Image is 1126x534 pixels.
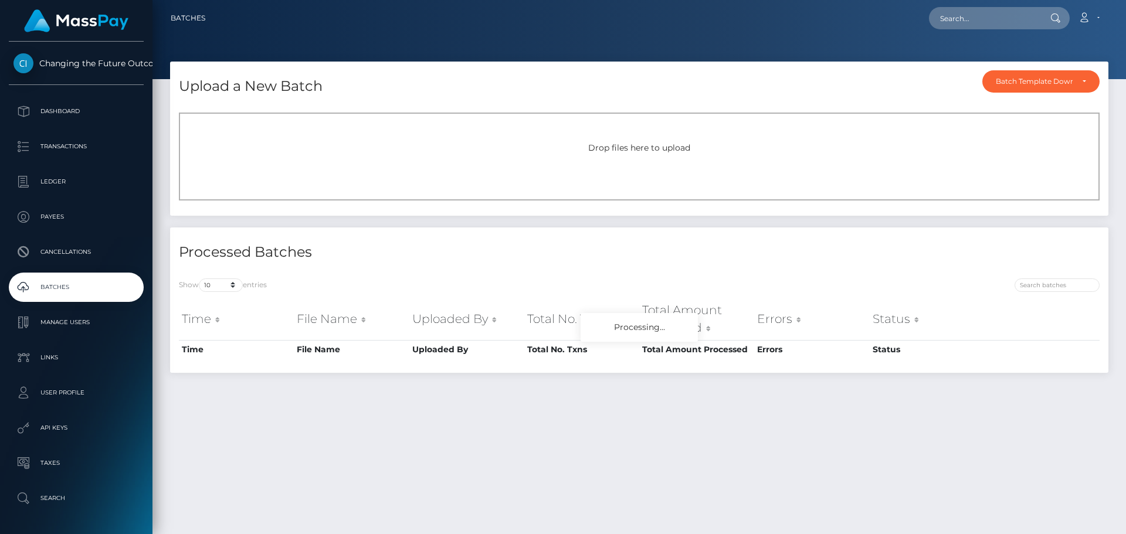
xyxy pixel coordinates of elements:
[13,278,139,296] p: Batches
[588,142,690,153] span: Drop files here to upload
[13,243,139,261] p: Cancellations
[9,273,144,302] a: Batches
[9,343,144,372] a: Links
[13,384,139,402] p: User Profile
[294,340,409,359] th: File Name
[754,340,869,359] th: Errors
[754,298,869,340] th: Errors
[581,313,698,342] div: Processing...
[996,77,1073,86] div: Batch Template Download
[9,58,144,69] span: Changing the Future Outcome Inc
[870,298,985,340] th: Status
[179,242,630,263] h4: Processed Batches
[179,278,267,292] label: Show entries
[870,340,985,359] th: Status
[639,340,754,359] th: Total Amount Processed
[13,314,139,331] p: Manage Users
[982,70,1100,93] button: Batch Template Download
[9,484,144,513] a: Search
[929,7,1039,29] input: Search...
[9,167,144,196] a: Ledger
[409,340,524,359] th: Uploaded By
[1015,278,1100,292] input: Search batches
[179,76,323,97] h4: Upload a New Batch
[13,53,33,73] img: Changing the Future Outcome Inc
[409,298,524,340] th: Uploaded By
[199,278,243,292] select: Showentries
[9,378,144,407] a: User Profile
[9,132,144,161] a: Transactions
[13,489,139,507] p: Search
[9,413,144,443] a: API Keys
[13,138,139,155] p: Transactions
[179,340,294,359] th: Time
[13,103,139,120] p: Dashboard
[13,173,139,191] p: Ledger
[9,308,144,337] a: Manage Users
[9,202,144,232] a: Payees
[171,6,205,30] a: Batches
[524,340,639,359] th: Total No. Txns
[524,298,639,340] th: Total No. Txns
[639,298,754,340] th: Total Amount Processed
[13,419,139,437] p: API Keys
[24,9,128,32] img: MassPay Logo
[9,237,144,267] a: Cancellations
[9,97,144,126] a: Dashboard
[9,448,144,478] a: Taxes
[13,349,139,366] p: Links
[294,298,409,340] th: File Name
[13,454,139,472] p: Taxes
[13,208,139,226] p: Payees
[179,298,294,340] th: Time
